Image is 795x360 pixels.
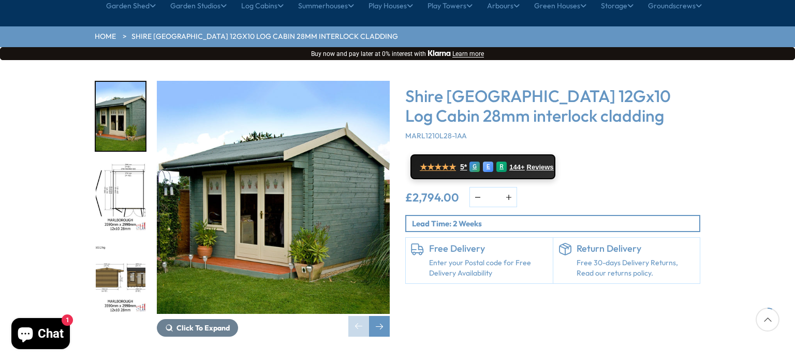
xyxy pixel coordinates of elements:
img: Shire Marlborough 12Gx10 Log Cabin 28mm interlock cladding - Best Shed [157,81,390,314]
button: Click To Expand [157,319,238,337]
p: Free 30-days Delivery Returns, Read our returns policy. [577,258,695,278]
img: 12x10MarlboroughSTDELEVATIONSMMFT28mmTEMP_56476c18-d6f5-457f-ac15-447675c32051_200x200.jpg [96,244,145,313]
img: Marlborough_7_3123f303-0f06-4683-a69a-de8e16965eae_200x200.jpg [96,82,145,151]
inbox-online-store-chat: Shopify online store chat [8,318,73,352]
div: Previous slide [348,316,369,337]
div: 1 / 16 [95,81,146,152]
div: G [469,162,480,172]
a: ★★★★★ 5* G E R 144+ Reviews [410,154,555,179]
div: 2 / 16 [95,162,146,233]
span: MARL1210L28-1AA [405,131,467,140]
div: 1 / 16 [157,81,390,337]
div: R [496,162,507,172]
h6: Free Delivery [429,243,548,254]
ins: £2,794.00 [405,192,459,203]
span: ★★★★★ [420,162,456,172]
span: Click To Expand [176,323,230,333]
p: Lead Time: 2 Weeks [412,218,699,229]
img: 12x10MarlboroughSTDFLOORPLANMMFT28mmTEMP_dcc92798-60a6-423a-957c-a89463604aa4_200x200.jpg [96,163,145,232]
div: Next slide [369,316,390,337]
div: 3 / 16 [95,243,146,314]
a: HOME [95,32,116,42]
span: Reviews [527,163,554,171]
a: Shire [GEOGRAPHIC_DATA] 12Gx10 Log Cabin 28mm interlock cladding [131,32,398,42]
a: Enter your Postal code for Free Delivery Availability [429,258,548,278]
h3: Shire [GEOGRAPHIC_DATA] 12Gx10 Log Cabin 28mm interlock cladding [405,86,700,126]
span: 144+ [509,163,524,171]
div: E [483,162,493,172]
h6: Return Delivery [577,243,695,254]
